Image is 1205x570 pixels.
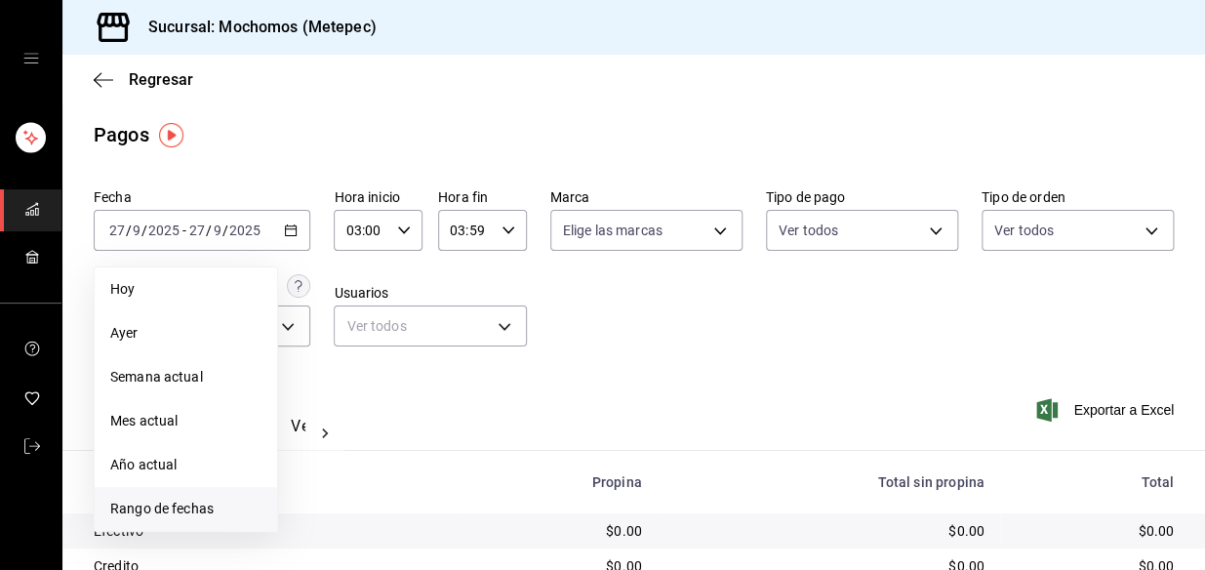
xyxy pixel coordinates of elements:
[141,223,147,238] span: /
[291,417,364,450] button: Ver pagos
[563,221,663,240] span: Elige las marcas
[94,70,193,89] button: Regresar
[182,223,186,238] span: -
[110,279,261,300] span: Hoy
[213,223,222,238] input: --
[110,323,261,344] span: Ayer
[133,16,377,39] h3: Sucursal: Mochomos (Metepec)
[766,190,958,204] label: Tipo de pago
[129,70,193,89] span: Regresar
[472,474,642,490] div: Propina
[94,120,149,149] div: Pagos
[206,223,212,238] span: /
[94,190,310,204] label: Fecha
[779,221,838,240] span: Ver todos
[108,223,126,238] input: --
[23,51,39,66] button: open drawer
[110,499,261,519] span: Rango de fechas
[1016,521,1174,541] div: $0.00
[1040,398,1174,422] button: Exportar a Excel
[438,190,527,204] label: Hora fin
[126,223,132,238] span: /
[994,221,1054,240] span: Ver todos
[673,474,984,490] div: Total sin propina
[110,411,261,431] span: Mes actual
[550,190,743,204] label: Marca
[110,367,261,387] span: Semana actual
[159,123,183,147] img: Tooltip marker
[673,521,984,541] div: $0.00
[147,223,181,238] input: ----
[228,223,261,238] input: ----
[1016,474,1174,490] div: Total
[132,223,141,238] input: --
[334,286,526,300] label: Usuarios
[110,455,261,475] span: Año actual
[982,190,1174,204] label: Tipo de orden
[472,521,642,541] div: $0.00
[188,223,206,238] input: --
[222,223,228,238] span: /
[334,190,422,204] label: Hora inicio
[334,305,526,346] div: Ver todos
